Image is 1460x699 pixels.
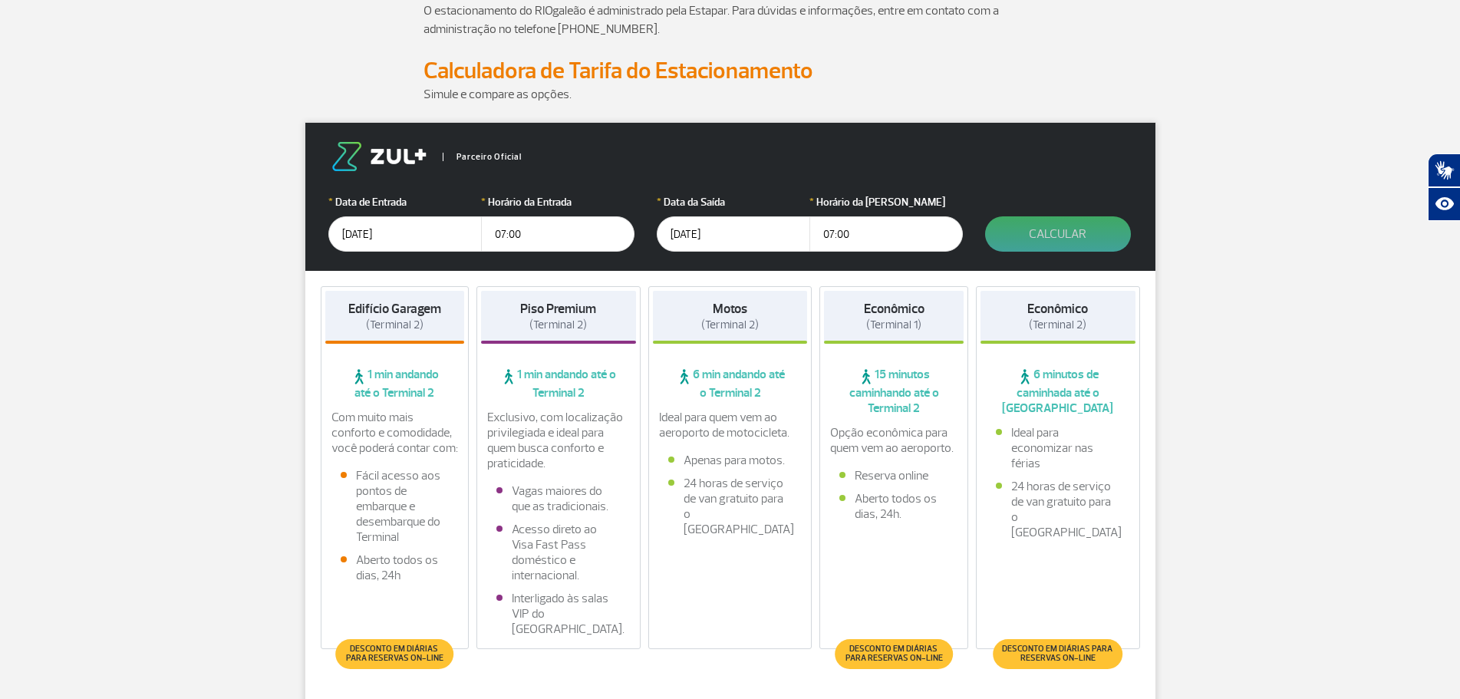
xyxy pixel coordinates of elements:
p: Simule e compare as opções. [423,85,1037,104]
span: 1 min andando até o Terminal 2 [325,367,465,401]
strong: Edifício Garagem [348,301,441,317]
span: (Terminal 2) [529,318,587,332]
span: (Terminal 1) [866,318,921,332]
strong: Piso Premium [520,301,596,317]
li: Ideal para economizar nas férias [996,425,1120,471]
label: Data de Entrada [328,194,482,210]
span: 1 min andando até o Terminal 2 [481,367,636,401]
li: Aberto todos os dias, 24h [341,552,450,583]
li: Fácil acesso aos pontos de embarque e desembarque do Terminal [341,468,450,545]
li: Aberto todos os dias, 24h. [839,491,948,522]
li: 24 horas de serviço de van gratuito para o [GEOGRAPHIC_DATA] [668,476,793,537]
span: Parceiro Oficial [443,153,522,161]
button: Abrir recursos assistivos. [1428,187,1460,221]
strong: Motos [713,301,747,317]
button: Calcular [985,216,1131,252]
li: Reserva online [839,468,948,483]
input: hh:mm [481,216,634,252]
strong: Econômico [1027,301,1088,317]
input: dd/mm/aaaa [328,216,482,252]
li: Apenas para motos. [668,453,793,468]
span: Desconto em diárias para reservas on-line [1000,645,1115,663]
li: Vagas maiores do que as tradicionais. [496,483,621,514]
label: Horário da [PERSON_NAME] [809,194,963,210]
span: 15 minutos caminhando até o Terminal 2 [824,367,964,416]
h2: Calculadora de Tarifa do Estacionamento [423,57,1037,85]
span: (Terminal 2) [701,318,759,332]
input: hh:mm [809,216,963,252]
span: Desconto em diárias para reservas on-line [344,645,446,663]
p: Ideal para quem vem ao aeroporto de motocicleta. [659,410,802,440]
li: Acesso direto ao Visa Fast Pass doméstico e internacional. [496,522,621,583]
input: dd/mm/aaaa [657,216,810,252]
p: Opção econômica para quem vem ao aeroporto. [830,425,957,456]
span: 6 min andando até o Terminal 2 [653,367,808,401]
label: Data da Saída [657,194,810,210]
span: (Terminal 2) [1029,318,1086,332]
img: logo-zul.png [328,142,430,171]
strong: Econômico [864,301,924,317]
label: Horário da Entrada [481,194,634,210]
span: 6 minutos de caminhada até o [GEOGRAPHIC_DATA] [980,367,1135,416]
button: Abrir tradutor de língua de sinais. [1428,153,1460,187]
span: (Terminal 2) [366,318,423,332]
p: Exclusivo, com localização privilegiada e ideal para quem busca conforto e praticidade. [487,410,630,471]
div: Plugin de acessibilidade da Hand Talk. [1428,153,1460,221]
p: O estacionamento do RIOgaleão é administrado pela Estapar. Para dúvidas e informações, entre em c... [423,2,1037,38]
li: 24 horas de serviço de van gratuito para o [GEOGRAPHIC_DATA] [996,479,1120,540]
span: Desconto em diárias para reservas on-line [842,645,944,663]
p: Com muito mais conforto e comodidade, você poderá contar com: [331,410,459,456]
li: Interligado às salas VIP do [GEOGRAPHIC_DATA]. [496,591,621,637]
